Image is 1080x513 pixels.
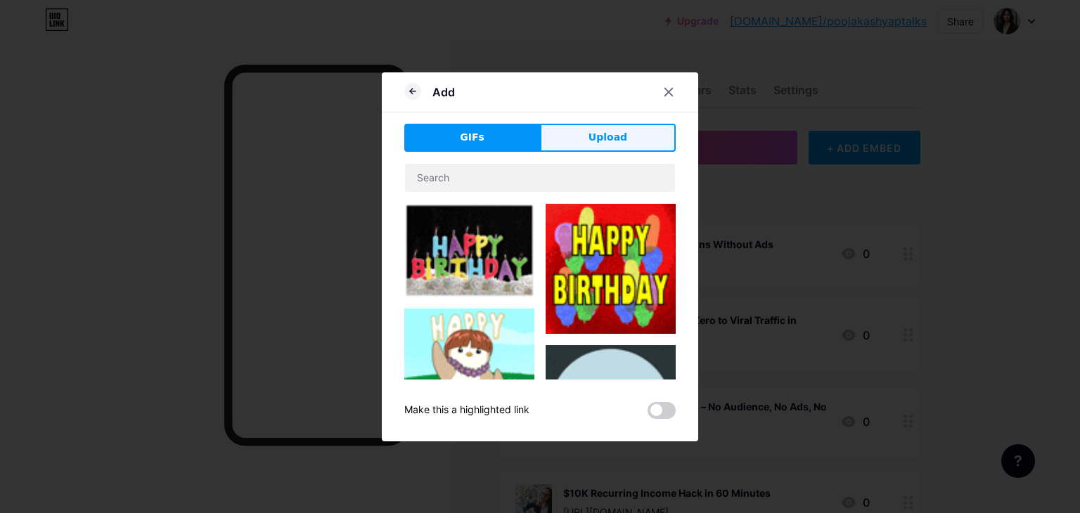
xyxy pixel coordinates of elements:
[589,130,627,145] span: Upload
[546,204,676,334] img: Gihpy
[404,204,534,297] img: Gihpy
[540,124,676,152] button: Upload
[460,130,484,145] span: GIFs
[404,402,529,419] div: Make this a highlighted link
[404,309,534,439] img: Gihpy
[404,124,540,152] button: GIFs
[432,84,455,100] div: Add
[546,345,676,475] img: Gihpy
[405,164,675,192] input: Search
